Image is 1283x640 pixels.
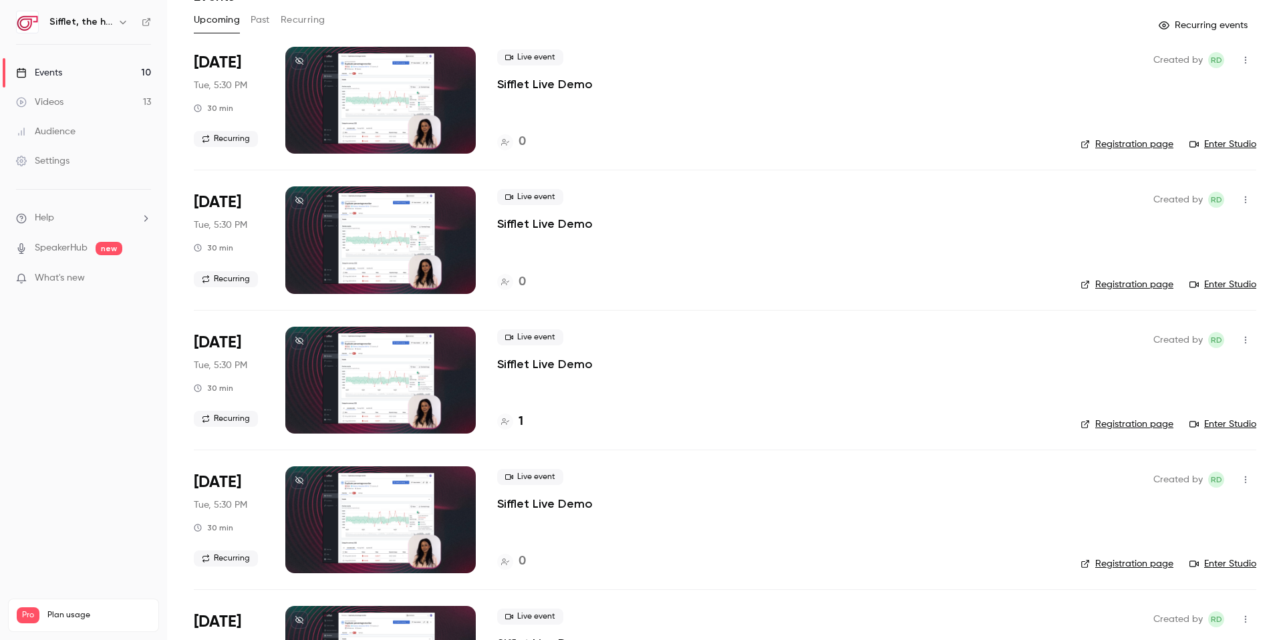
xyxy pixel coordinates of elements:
[1208,332,1224,348] span: Romain Doutriaux
[194,103,233,114] div: 30 min
[519,133,526,151] h4: 0
[1208,472,1224,488] span: Romain Doutriaux
[1189,557,1256,571] a: Enter Studio
[1211,332,1222,348] span: RD
[1081,418,1173,431] a: Registration page
[96,242,122,255] span: new
[194,52,241,73] span: [DATE]
[497,49,563,65] span: Live event
[497,356,593,372] a: Sifflet Live Demo
[497,189,563,205] span: Live event
[519,552,526,571] h4: 0
[194,498,247,512] span: Tue, 5:30 PM
[194,411,258,427] span: Recurring
[194,383,233,393] div: 30 min
[194,327,264,434] div: Sep 23 Tue, 5:30 PM (Europe/Paris)
[194,192,241,213] span: [DATE]
[194,218,247,232] span: Tue, 5:30 PM
[16,211,151,225] li: help-dropdown-opener
[1208,52,1224,68] span: Romain Doutriaux
[1153,52,1203,68] span: Created by
[16,154,69,168] div: Settings
[1189,138,1256,151] a: Enter Studio
[497,216,593,232] a: Sifflet Live Demo
[35,271,85,285] span: What's new
[194,131,258,147] span: Recurring
[35,241,88,255] a: SpeakerHub
[16,125,76,138] div: Audience
[194,332,241,353] span: [DATE]
[1211,192,1222,208] span: RD
[194,186,264,293] div: Sep 9 Tue, 5:30 PM (Europe/Paris)
[16,66,62,79] div: Events
[47,610,150,621] span: Plan usage
[35,211,54,225] span: Help
[1211,611,1222,627] span: RD
[497,273,526,291] a: 0
[194,243,233,253] div: 30 min
[17,607,39,623] span: Pro
[519,273,526,291] h4: 0
[194,9,240,31] button: Upcoming
[1189,418,1256,431] a: Enter Studio
[497,413,523,431] a: 1
[1153,15,1256,36] button: Recurring events
[497,133,526,151] a: 0
[194,359,247,372] span: Tue, 5:30 PM
[194,47,264,154] div: Aug 26 Tue, 5:30 PM (Europe/Paris)
[497,609,563,625] span: Live event
[194,611,241,633] span: [DATE]
[1208,192,1224,208] span: Romain Doutriaux
[251,9,270,31] button: Past
[1153,611,1203,627] span: Created by
[17,11,38,33] img: Sifflet, the holistic data observability platform
[281,9,325,31] button: Recurring
[1189,278,1256,291] a: Enter Studio
[194,472,241,493] span: [DATE]
[1153,192,1203,208] span: Created by
[194,550,258,567] span: Recurring
[194,522,233,533] div: 30 min
[497,469,563,485] span: Live event
[1208,611,1224,627] span: Romain Doutriaux
[194,466,264,573] div: Oct 7 Tue, 5:30 PM (Europe/Paris)
[1211,52,1222,68] span: RD
[1211,472,1222,488] span: RD
[49,15,112,29] h6: Sifflet, the holistic data observability platform
[1081,557,1173,571] a: Registration page
[497,496,593,512] a: Sifflet Live Demo
[1153,332,1203,348] span: Created by
[1081,278,1173,291] a: Registration page
[497,552,526,571] a: 0
[497,329,563,345] span: Live event
[16,96,63,109] div: Videos
[1081,138,1173,151] a: Registration page
[194,79,247,92] span: Tue, 5:30 PM
[194,271,258,287] span: Recurring
[1153,472,1203,488] span: Created by
[519,413,523,431] h4: 1
[497,76,593,92] a: Sifflet Live Demo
